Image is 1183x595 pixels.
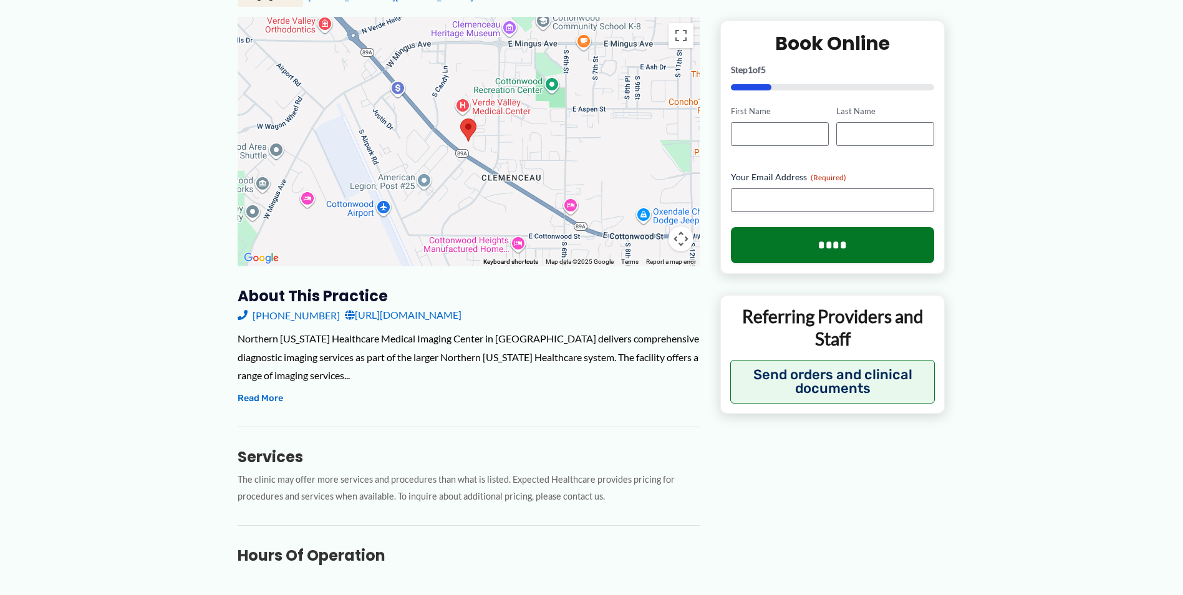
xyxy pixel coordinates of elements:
[731,65,935,74] p: Step of
[761,64,766,75] span: 5
[730,305,935,351] p: Referring Providers and Staff
[238,306,340,324] a: [PHONE_NUMBER]
[238,329,700,385] div: Northern [US_STATE] Healthcare Medical Imaging Center in [GEOGRAPHIC_DATA] delivers comprehensive...
[241,250,282,266] img: Google
[836,105,934,117] label: Last Name
[669,226,693,251] button: Map camera controls
[731,171,935,183] label: Your Email Address
[345,306,461,324] a: [URL][DOMAIN_NAME]
[811,173,846,182] span: (Required)
[731,31,935,56] h2: Book Online
[646,258,696,265] a: Report a map error
[238,391,283,406] button: Read More
[546,258,614,265] span: Map data ©2025 Google
[241,250,282,266] a: Open this area in Google Maps (opens a new window)
[669,23,693,48] button: Toggle fullscreen view
[730,359,935,403] button: Send orders and clinical documents
[238,546,700,565] h3: Hours of Operation
[483,258,538,266] button: Keyboard shortcuts
[621,258,639,265] a: Terms (opens in new tab)
[238,286,700,306] h3: About this practice
[731,105,829,117] label: First Name
[748,64,753,75] span: 1
[238,447,700,467] h3: Services
[238,472,700,505] p: The clinic may offer more services and procedures than what is listed. Expected Healthcare provid...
